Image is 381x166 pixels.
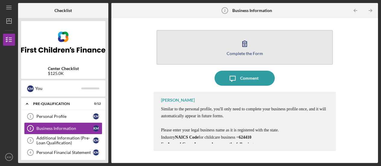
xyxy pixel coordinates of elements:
[93,113,99,119] div: K M
[36,126,93,131] div: Business Information
[161,107,326,132] span: Similar to the personal profile, you'll only need to complete your business profile once, and it ...
[7,155,11,159] text: KM
[156,30,333,65] button: Complete the Form
[36,136,93,145] div: Additional Information (Pre-Loan Qualification)
[21,24,105,60] img: Product logo
[24,110,102,122] a: 1Personal ProfileKM
[24,134,102,146] a: 3Additional Information (Pre-Loan Qualification)KM
[35,83,81,94] div: You
[161,142,255,146] span: For
[27,85,34,92] div: K M
[29,115,31,118] tspan: 1
[161,135,175,140] span: Industry
[90,102,101,106] div: 0 / 12
[36,150,93,155] div: Personal Financial Statement
[240,71,259,86] div: Comment
[224,9,226,12] tspan: 2
[29,139,31,142] tspan: 3
[227,51,263,56] div: Complete the Form
[48,66,79,71] b: Center Checklist
[239,135,251,140] span: 624410
[167,142,255,146] strong: Annual Gross Income please use the following:
[24,122,102,134] a: 2Business InformationKM
[54,8,72,13] b: Checklist
[36,114,93,119] div: Personal Profile
[29,151,32,154] tspan: 4
[215,71,275,86] button: Comment
[199,135,239,140] span: for childcare business =
[33,102,86,106] div: Pre-Qualification
[232,8,272,13] b: Business Information
[3,151,15,163] button: KM
[93,149,99,155] div: K M
[24,146,102,158] a: 4Personal Financial StatementKM
[29,127,31,130] tspan: 2
[93,125,99,131] div: K M
[48,71,79,76] div: $125.0K
[175,135,199,140] span: NAICS Code
[93,137,99,143] div: K M
[161,98,195,103] div: [PERSON_NAME]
